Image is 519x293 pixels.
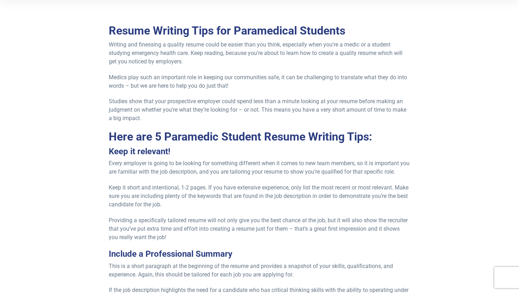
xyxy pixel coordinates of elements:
[109,262,410,279] p: This is a short paragraph at the beginning of the resume and provides a snapshot of your skills, ...
[109,249,232,259] strong: Include a Professional Summary
[109,146,171,156] strong: Keep it relevant!
[109,97,410,123] p: Studies show that your prospective employer could spend less than a minute looking at your resume...
[109,73,410,90] p: Medics play such an important role in keeping our communities safe, it can be challenging to tran...
[109,216,410,242] p: Providing a specifically tailored resume will not only give you the best chance at the job, but i...
[109,40,410,66] p: Writing and finessing a quality resume could be easier than you think, especially when you’re a m...
[109,159,410,176] p: Every employer is going to be looking for something different when it comes to new team members, ...
[109,183,410,209] p: Keep it short and intentional, 1-2 pages. If you have extensive experience, only list the most re...
[109,130,410,143] h2: Here are 5 Paramedic Student Resume Writing Tips:
[109,24,410,37] h2: Resume Writing Tips for Paramedical Students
